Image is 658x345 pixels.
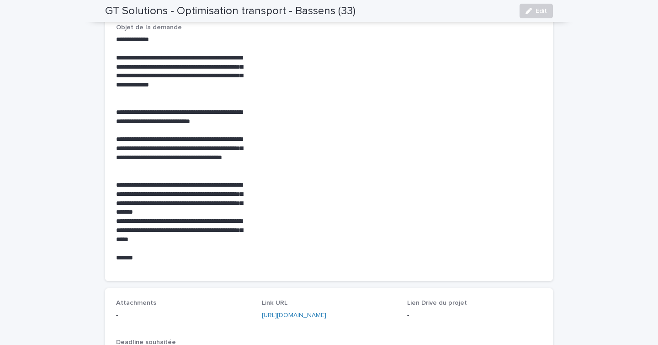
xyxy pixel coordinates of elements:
[407,311,542,320] p: -
[536,8,547,14] span: Edit
[116,24,182,31] span: Objet de la demande
[116,300,156,306] span: Attachments
[262,300,287,306] span: Link URL
[520,4,553,18] button: Edit
[116,311,251,320] p: -
[262,312,326,318] a: [URL][DOMAIN_NAME]
[407,300,467,306] span: Lien Drive du projet
[105,5,356,18] h2: GT Solutions - Optimisation transport - Bassens (33)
